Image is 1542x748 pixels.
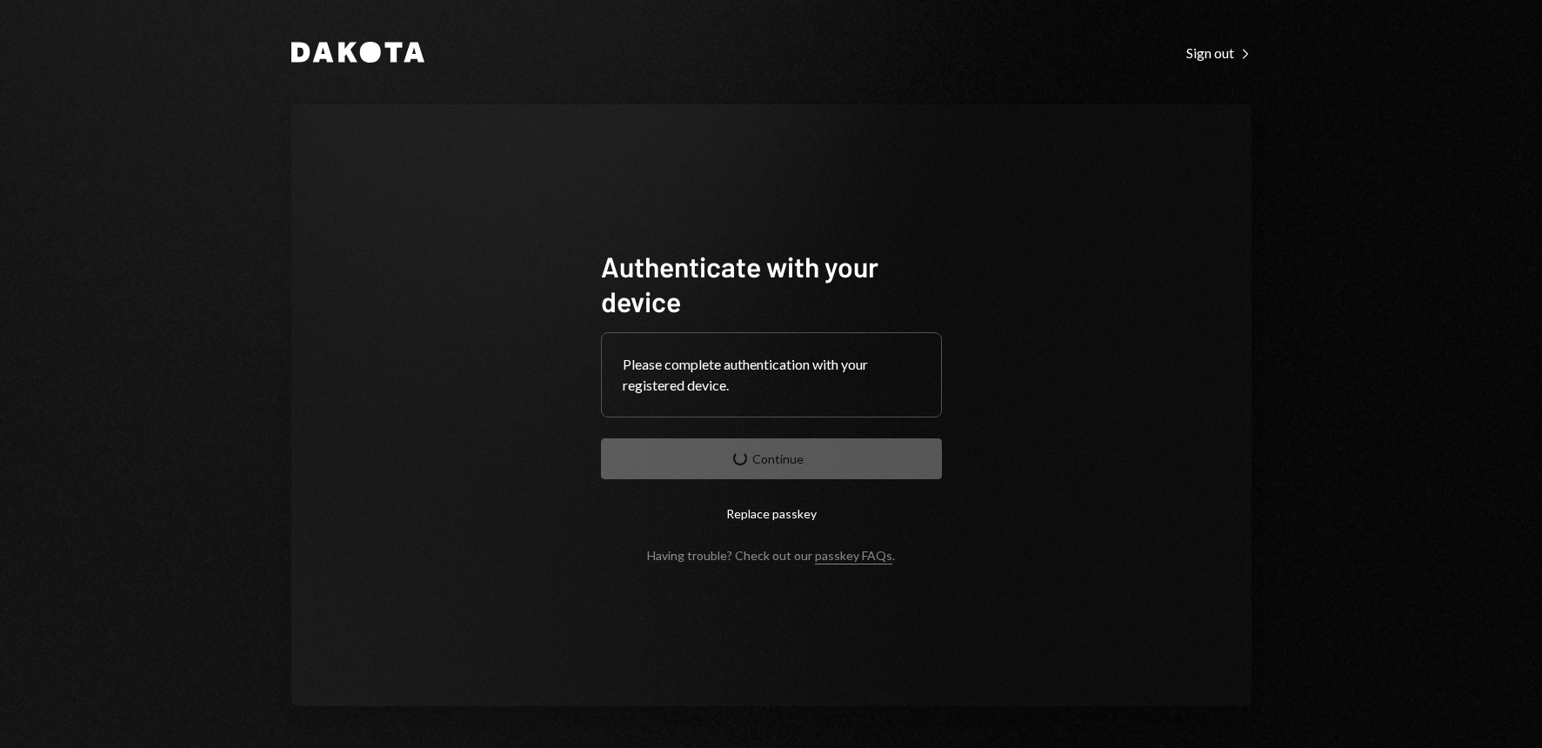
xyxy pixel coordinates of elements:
[647,548,895,563] div: Having trouble? Check out our .
[601,493,942,534] button: Replace passkey
[1186,44,1252,62] div: Sign out
[601,249,942,318] h1: Authenticate with your device
[1186,43,1252,62] a: Sign out
[623,354,920,396] div: Please complete authentication with your registered device.
[815,548,892,564] a: passkey FAQs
